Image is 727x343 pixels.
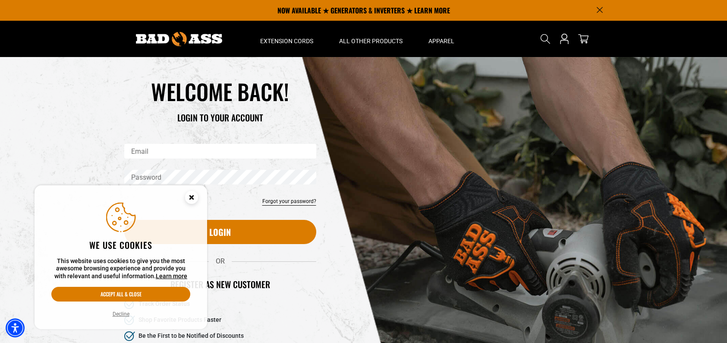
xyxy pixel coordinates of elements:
img: Bad Ass Extension Cords [136,32,222,46]
h2: We use cookies [51,239,190,251]
a: Learn more [156,273,187,279]
span: Extension Cords [260,37,313,45]
aside: Cookie Consent [35,185,207,330]
span: Apparel [428,37,454,45]
button: Accept all & close [51,287,190,302]
summary: Extension Cords [247,21,326,57]
button: Decline [110,310,132,318]
span: All Other Products [339,37,403,45]
button: Login [124,220,316,244]
span: OR [209,257,232,265]
summary: Apparel [415,21,467,57]
summary: All Other Products [326,21,415,57]
div: Accessibility Menu [6,318,25,337]
h3: LOGIN TO YOUR ACCOUNT [124,112,316,123]
li: Track Order Status [124,299,316,309]
summary: Search [538,32,552,46]
h1: WELCOME BACK! [124,78,316,105]
li: Be the First to be Notified of Discounts [124,331,316,341]
li: Shop Favorite Products Faster [124,315,316,325]
p: This website uses cookies to give you the most awesome browsing experience and provide you with r... [51,257,190,280]
h2: Register as new customer [124,279,316,290]
a: Forgot your password? [262,197,316,205]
